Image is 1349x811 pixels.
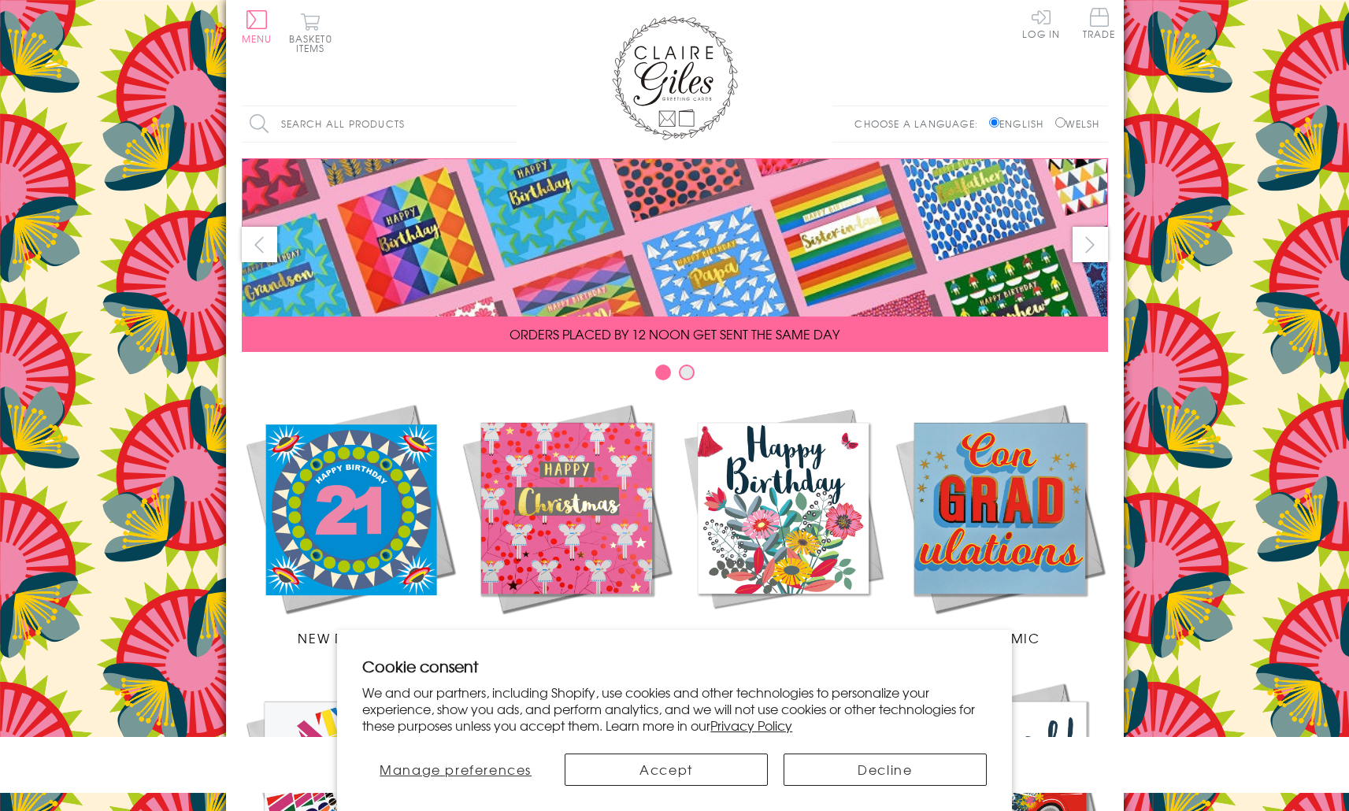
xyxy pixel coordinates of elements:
button: Carousel Page 2 [679,365,695,380]
label: English [989,117,1051,131]
span: Manage preferences [380,760,532,779]
span: Birthdays [745,628,821,647]
a: Trade [1083,8,1116,42]
a: Birthdays [675,400,891,647]
a: Christmas [458,400,675,647]
span: 0 items [296,31,332,55]
button: Accept [565,754,768,786]
a: New Releases [242,400,458,647]
div: Carousel Pagination [242,364,1108,388]
span: ORDERS PLACED BY 12 NOON GET SENT THE SAME DAY [510,324,839,343]
span: Trade [1083,8,1116,39]
button: next [1073,227,1108,262]
a: Privacy Policy [710,716,792,735]
input: English [989,117,999,128]
span: Academic [959,628,1040,647]
a: Log In [1022,8,1060,39]
span: New Releases [298,628,401,647]
button: Basket0 items [289,13,332,53]
button: prev [242,227,277,262]
label: Welsh [1055,117,1100,131]
input: Search all products [242,106,517,142]
button: Decline [784,754,987,786]
p: Choose a language: [854,117,986,131]
span: Menu [242,31,272,46]
input: Search [502,106,517,142]
input: Welsh [1055,117,1065,128]
img: Claire Giles Greetings Cards [612,16,738,140]
a: Academic [891,400,1108,647]
button: Menu [242,10,272,43]
span: Christmas [526,628,606,647]
button: Manage preferences [362,754,549,786]
p: We and our partners, including Shopify, use cookies and other technologies to personalize your ex... [362,684,987,733]
button: Carousel Page 1 (Current Slide) [655,365,671,380]
h2: Cookie consent [362,655,987,677]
